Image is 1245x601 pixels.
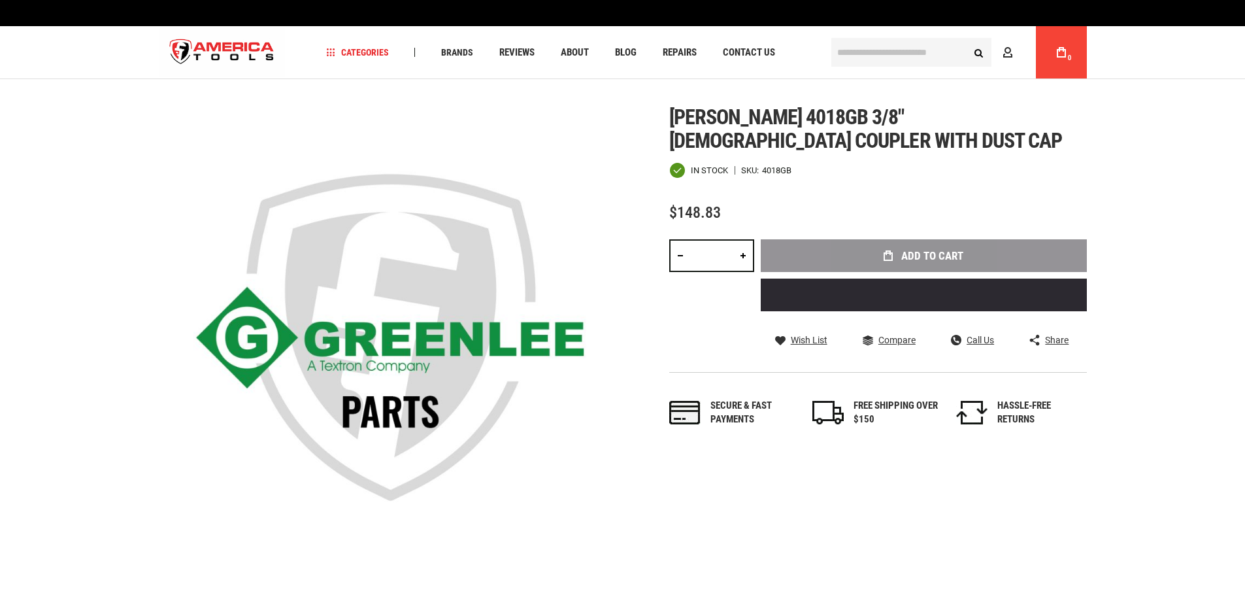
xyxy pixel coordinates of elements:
button: Search [967,40,991,65]
img: main product photo [159,105,623,570]
img: payments [669,401,701,424]
div: Secure & fast payments [710,399,795,427]
img: returns [956,401,988,424]
a: Contact Us [717,44,781,61]
span: In stock [691,166,728,175]
a: Repairs [657,44,703,61]
span: $148.83 [669,203,721,222]
a: Categories [320,44,395,61]
img: shipping [812,401,844,424]
span: About [561,48,589,58]
span: Blog [615,48,637,58]
span: [PERSON_NAME] 4018gb 3/8" [DEMOGRAPHIC_DATA] coupler with dust cap [669,105,1063,153]
span: Reviews [499,48,535,58]
a: About [555,44,595,61]
div: FREE SHIPPING OVER $150 [854,399,938,427]
a: Reviews [493,44,540,61]
strong: SKU [741,166,762,175]
a: 0 [1049,26,1074,78]
div: Availability [669,162,728,179]
span: Repairs [663,48,697,58]
span: Call Us [967,335,994,345]
span: Wish List [791,335,827,345]
img: America Tools [159,28,286,77]
span: Brands [441,48,473,57]
span: Compare [878,335,916,345]
span: Share [1045,335,1069,345]
div: HASSLE-FREE RETURNS [997,399,1082,427]
a: Brands [435,44,479,61]
a: Blog [609,44,642,61]
span: 0 [1068,54,1072,61]
a: Compare [863,334,916,346]
a: Wish List [775,334,827,346]
span: Contact Us [723,48,775,58]
span: Categories [326,48,389,57]
a: Call Us [951,334,994,346]
a: store logo [159,28,286,77]
div: 4018GB [762,166,791,175]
